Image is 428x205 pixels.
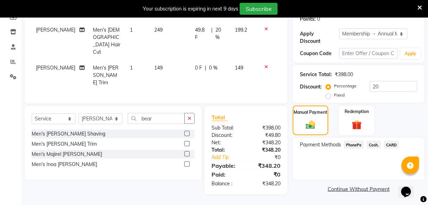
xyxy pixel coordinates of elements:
div: Men's [PERSON_NAME] Shaving [32,130,105,138]
div: Apply Discount [300,30,339,45]
div: ₹348.20 [246,180,286,187]
div: Net: [206,139,246,146]
iframe: chat widget [398,177,421,198]
label: Manual Payment [294,109,328,115]
span: 149 [155,65,163,71]
span: 1 [130,65,133,71]
span: 20 % [215,26,226,41]
div: ₹398.00 [246,124,286,132]
span: PhonePe [344,141,364,149]
button: Apply [401,48,421,59]
label: Fixed [334,92,345,98]
div: Your subscription is expiring in next 9 days [143,5,238,13]
span: 49.8 F [195,26,208,41]
div: 0 [317,15,320,23]
span: 149 [235,65,243,71]
div: Payable: [206,161,246,170]
span: Men's [DEMOGRAPHIC_DATA] Hair Cut [93,27,120,55]
div: Sub Total: [206,124,246,132]
span: [PERSON_NAME] [36,65,75,71]
span: Total [212,114,228,121]
div: ₹348.20 [246,161,286,170]
div: Balance : [206,180,246,187]
span: | [205,64,206,72]
div: ₹348.20 [246,139,286,146]
label: Percentage [334,83,357,89]
img: _gift.svg [349,119,365,131]
a: Add Tip [206,154,253,161]
input: Enter Offer / Coupon Code [339,48,398,59]
img: _cash.svg [303,120,318,130]
span: | [211,26,213,41]
div: ₹0 [253,154,286,161]
div: Men's Inoa [PERSON_NAME] [32,161,97,168]
input: Search or Scan [128,113,185,124]
span: 0 % [209,64,218,72]
span: 0 F [195,64,202,72]
span: Cash. [367,141,381,149]
div: ₹0 [246,170,286,179]
div: ₹348.20 [246,146,286,154]
div: Coupon Code [300,50,339,57]
div: Points: [300,15,316,23]
div: ₹398.00 [335,71,353,78]
div: Discount: [300,83,322,91]
span: Men's [PERSON_NAME] Trim [93,65,119,86]
div: Service Total: [300,71,332,78]
div: ₹49.80 [246,132,286,139]
div: Men's Majirel [PERSON_NAME] [32,151,102,158]
div: Total: [206,146,246,154]
a: Continue Without Payment [294,186,423,193]
span: 1 [130,27,133,33]
label: Redemption [345,108,369,115]
div: Discount: [206,132,246,139]
span: 249 [155,27,163,33]
span: 199.2 [235,27,247,33]
div: Paid: [206,170,246,179]
span: CARD [384,141,399,149]
span: [PERSON_NAME] [36,27,75,33]
div: Men's [PERSON_NAME] Trim [32,140,97,148]
span: Payment Methods [300,141,341,148]
button: Subscribe [240,3,278,15]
